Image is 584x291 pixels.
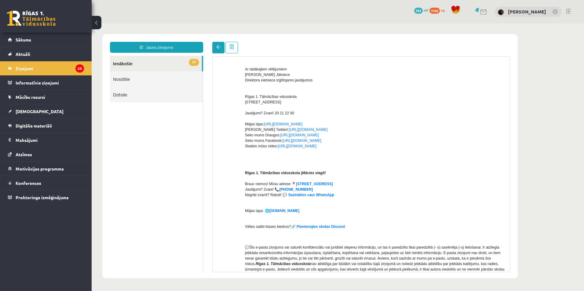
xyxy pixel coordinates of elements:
[429,8,440,14] span: 1102
[8,47,84,61] a: Aktuāli
[153,195,414,206] p: Vēlies satikt klases biedrus?
[8,119,84,133] a: Digitālie materiāli
[16,166,64,171] span: Motivācijas programma
[8,104,84,118] a: [DEMOGRAPHIC_DATA]
[16,152,32,157] span: Atzīmes
[18,18,111,29] a: Jauns ziņojums
[16,76,84,90] legend: Informatīvie ziņojumi
[210,147,234,152] strong: Mācies viegli!
[153,179,414,190] p: Mājas lapa: 🌐
[16,37,31,42] span: Sākums
[153,222,409,242] span: Šis e-pasta ziņojums var saturēt konfidenciālu vai juridiski slepenu informāciju, un tas ir pared...
[204,158,241,163] a: [STREET_ADDRESS]
[8,133,84,147] a: Maksājumi
[18,48,111,63] a: Nosūtītie
[97,35,107,42] span: 20
[8,176,84,190] a: Konferences
[16,133,84,147] legend: Maksājumi
[191,169,242,174] a: 💬 Sazināties caur WhatsApp
[8,33,84,47] a: Sākums
[16,61,84,75] legend: Ziņojumi
[188,110,227,114] a: [URL][DOMAIN_NAME]
[191,115,230,119] a: [URL][DOMAIN_NAME]
[199,201,253,205] a: 🔗 Pievienojies skolas Discord
[424,8,429,13] span: mP
[508,9,546,15] a: [PERSON_NAME]
[16,195,69,200] span: Proktoringa izmēģinājums
[429,8,448,13] a: 1102 xp
[8,190,84,204] a: Proktoringa izmēģinājums
[200,158,204,163] strong: 📍
[8,61,84,75] a: Ziņojumi20
[197,104,236,108] a: [URL][DOMAIN_NAME]
[153,38,414,136] p: Ar labākajiem vēlējumiem [PERSON_NAME] Jātniece Direktora vietniece izglītojamo jautājumos Rīgas ...
[8,147,84,161] a: Atzīmes
[164,238,219,242] strong: Rīgas 1. Tālmācības vidusskola
[441,8,445,13] span: xp
[8,76,84,90] a: Informatīvie ziņojumi
[7,11,56,26] a: Rīgas 1. Tālmācības vidusskola
[153,147,210,152] strong: Rīgas 1. Tālmācības vidusskola |
[178,185,208,189] a: [DOMAIN_NAME]
[16,180,41,186] span: Konferences
[186,120,225,125] a: [URL][DOMAIN_NAME]
[153,141,414,174] p: Brauc ciemos! Mūsu adrese: Jautājumi? Zvani! 📞 Negribi zvanīt? Raksti!
[153,238,413,253] span: nav atbildīga par kļūdām vai nolaidību šajā ziņojumā un noliedz jebkādu atbildību par jebkādu kai...
[8,90,84,104] a: Mācību resursi
[16,94,45,100] span: Mācību resursi
[18,32,110,48] a: 20Ienākošie
[188,164,221,168] a: [PHONE_NUMBER]
[414,8,429,13] a: 761 mP
[16,109,64,114] span: [DEMOGRAPHIC_DATA]
[16,123,52,128] span: Digitālie materiāli
[8,162,84,176] a: Motivācijas programma
[172,99,211,103] a: [URL][DOMAIN_NAME]
[153,221,414,254] p: 💬
[498,9,504,15] img: Jasmīne Ozola
[75,64,84,73] i: 20
[18,63,111,79] a: Dzēstie
[414,8,423,14] span: 761
[16,51,30,57] span: Aktuāli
